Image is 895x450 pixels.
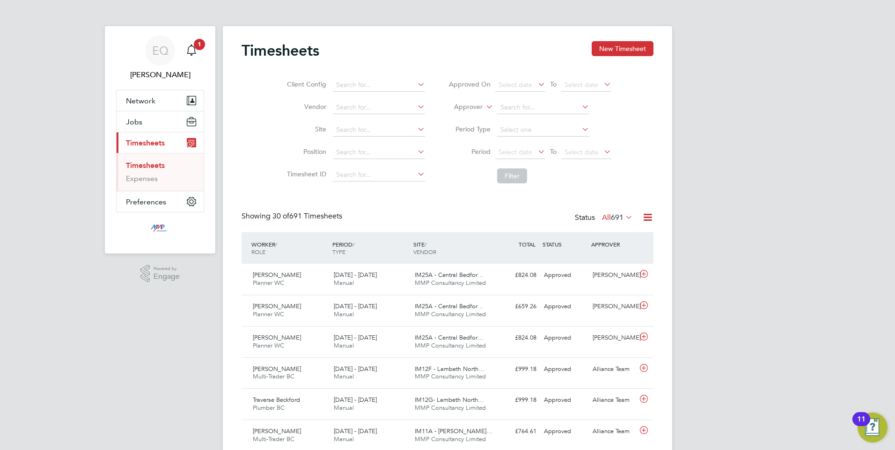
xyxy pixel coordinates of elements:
div: Alliance Team [589,392,638,408]
div: WORKER [249,236,330,260]
button: Preferences [117,191,204,212]
input: Search for... [333,146,425,159]
span: IM12G- Lambeth North… [415,396,484,404]
span: ROLE [251,248,265,255]
span: Select date [499,80,532,89]
span: MMP Consultancy Limited [415,404,486,412]
div: £824.08 [492,330,540,346]
span: IM11A - [PERSON_NAME]… [415,427,492,435]
a: Go to home page [116,222,204,237]
a: 1 [182,36,201,65]
span: Jobs [126,117,142,126]
span: MMP Consultancy Limited [415,310,486,318]
span: Manual [334,310,354,318]
span: MMP Consultancy Limited [415,279,486,287]
label: All [602,213,633,222]
div: APPROVER [589,236,638,253]
span: Manual [334,279,354,287]
span: [DATE] - [DATE] [334,427,377,435]
span: [DATE] - [DATE] [334,302,377,310]
span: Manual [334,435,354,443]
span: [PERSON_NAME] [253,365,301,373]
span: / [275,240,277,248]
span: Powered by [154,265,180,273]
div: £659.26 [492,299,540,314]
button: Network [117,90,204,111]
span: Planner WC [253,310,284,318]
span: IM25A - Central Bedfor… [415,302,484,310]
a: Powered byEngage [140,265,180,283]
label: Approved On [448,80,491,88]
div: [PERSON_NAME] [589,330,638,346]
span: Planner WC [253,341,284,349]
div: Approved [540,392,589,408]
span: Select date [565,148,598,156]
input: Search for... [333,123,425,137]
span: IM25A - Central Bedfor… [415,271,484,279]
div: [PERSON_NAME] [589,268,638,283]
div: £999.18 [492,362,540,377]
div: Showing [242,211,344,221]
a: EQ[PERSON_NAME] [116,36,204,80]
div: £764.61 [492,424,540,439]
span: Manual [334,404,354,412]
div: [PERSON_NAME] [589,299,638,314]
div: 11 [857,419,866,431]
span: To [547,145,559,158]
button: New Timesheet [592,41,653,56]
span: [PERSON_NAME] [253,302,301,310]
label: Vendor [284,102,326,111]
span: 691 Timesheets [272,211,342,221]
img: mmpconsultancy-logo-retina.png [147,222,174,237]
div: SITE [411,236,492,260]
span: Network [126,96,155,105]
button: Filter [497,168,527,183]
span: Eva Quinn [116,69,204,80]
span: [DATE] - [DATE] [334,365,377,373]
span: Planner WC [253,279,284,287]
input: Search for... [333,79,425,92]
div: Approved [540,330,589,346]
span: Timesheets [126,138,165,147]
div: Approved [540,424,589,439]
input: Search for... [333,101,425,114]
div: PERIOD [330,236,411,260]
div: STATUS [540,236,589,253]
input: Search for... [497,101,589,114]
span: IM12F - Lambeth North… [415,365,484,373]
label: Timesheet ID [284,170,326,178]
span: 691 [611,213,624,222]
span: 1 [194,39,205,50]
span: Multi-Trader BC [253,372,294,380]
button: Timesheets [117,132,204,153]
span: To [547,78,559,90]
span: 30 of [272,211,289,221]
span: / [352,240,354,248]
span: MMP Consultancy Limited [415,372,486,380]
span: Plumber BC [253,404,285,412]
button: Jobs [117,111,204,132]
span: MMP Consultancy Limited [415,435,486,443]
div: Alliance Team [589,362,638,377]
div: Alliance Team [589,424,638,439]
input: Select one [497,123,589,137]
a: Expenses [126,174,158,183]
span: IM25A - Central Bedfor… [415,334,484,341]
span: / [425,240,426,248]
label: Site [284,125,326,133]
span: Select date [499,148,532,156]
span: TYPE [332,248,345,255]
span: Multi-Trader BC [253,435,294,443]
div: Approved [540,268,589,283]
span: Preferences [126,197,166,206]
div: Approved [540,362,589,377]
a: Timesheets [126,161,165,170]
span: [PERSON_NAME] [253,334,301,341]
span: Manual [334,341,354,349]
div: Status [575,211,635,225]
nav: Main navigation [105,26,215,254]
div: £999.18 [492,392,540,408]
label: Client Config [284,80,326,88]
span: Manual [334,372,354,380]
span: Traverse Beckford [253,396,300,404]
